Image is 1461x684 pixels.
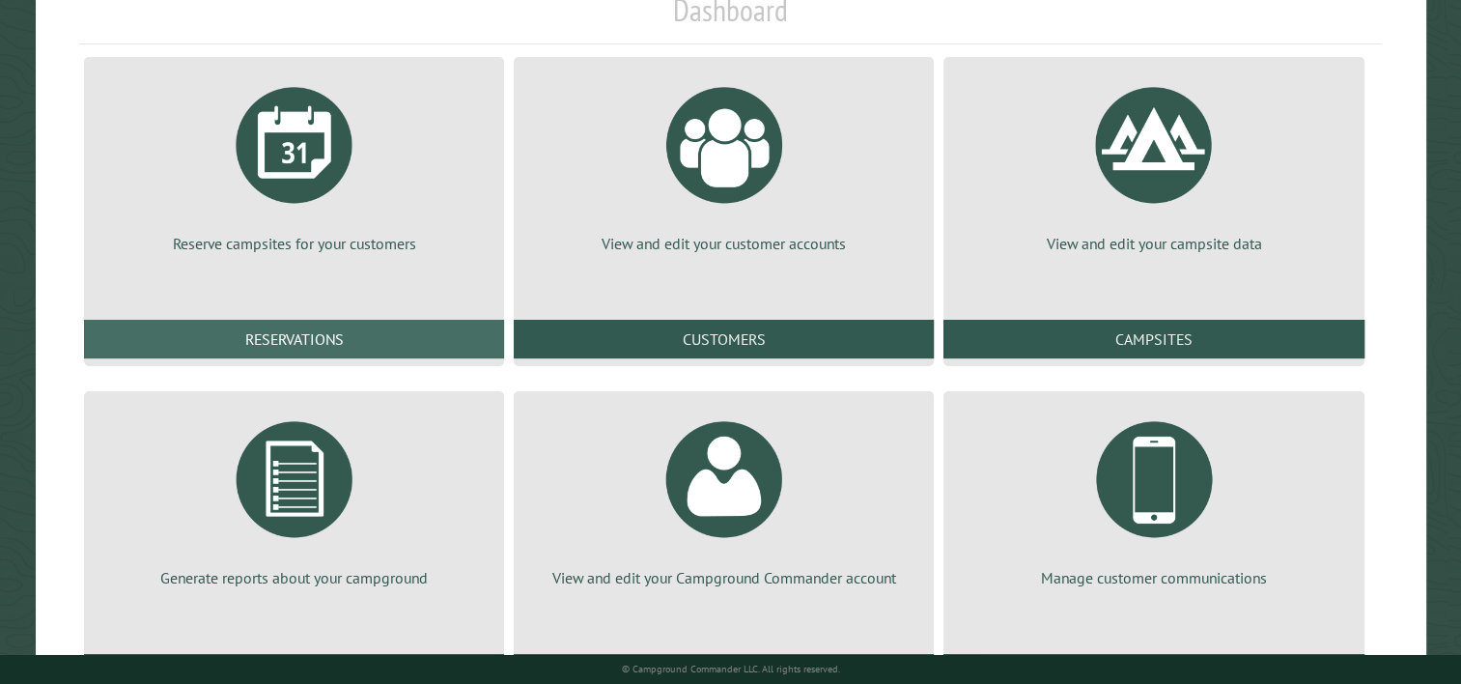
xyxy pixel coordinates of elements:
[537,407,911,588] a: View and edit your Campground Commander account
[622,663,840,675] small: © Campground Commander LLC. All rights reserved.
[537,567,911,588] p: View and edit your Campground Commander account
[107,72,481,254] a: Reserve campsites for your customers
[967,407,1340,588] a: Manage customer communications
[107,567,481,588] p: Generate reports about your campground
[943,320,1363,358] a: Campsites
[84,320,504,358] a: Reservations
[514,320,934,358] a: Customers
[107,407,481,588] a: Generate reports about your campground
[537,72,911,254] a: View and edit your customer accounts
[967,72,1340,254] a: View and edit your campsite data
[967,233,1340,254] p: View and edit your campsite data
[107,233,481,254] p: Reserve campsites for your customers
[537,233,911,254] p: View and edit your customer accounts
[967,567,1340,588] p: Manage customer communications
